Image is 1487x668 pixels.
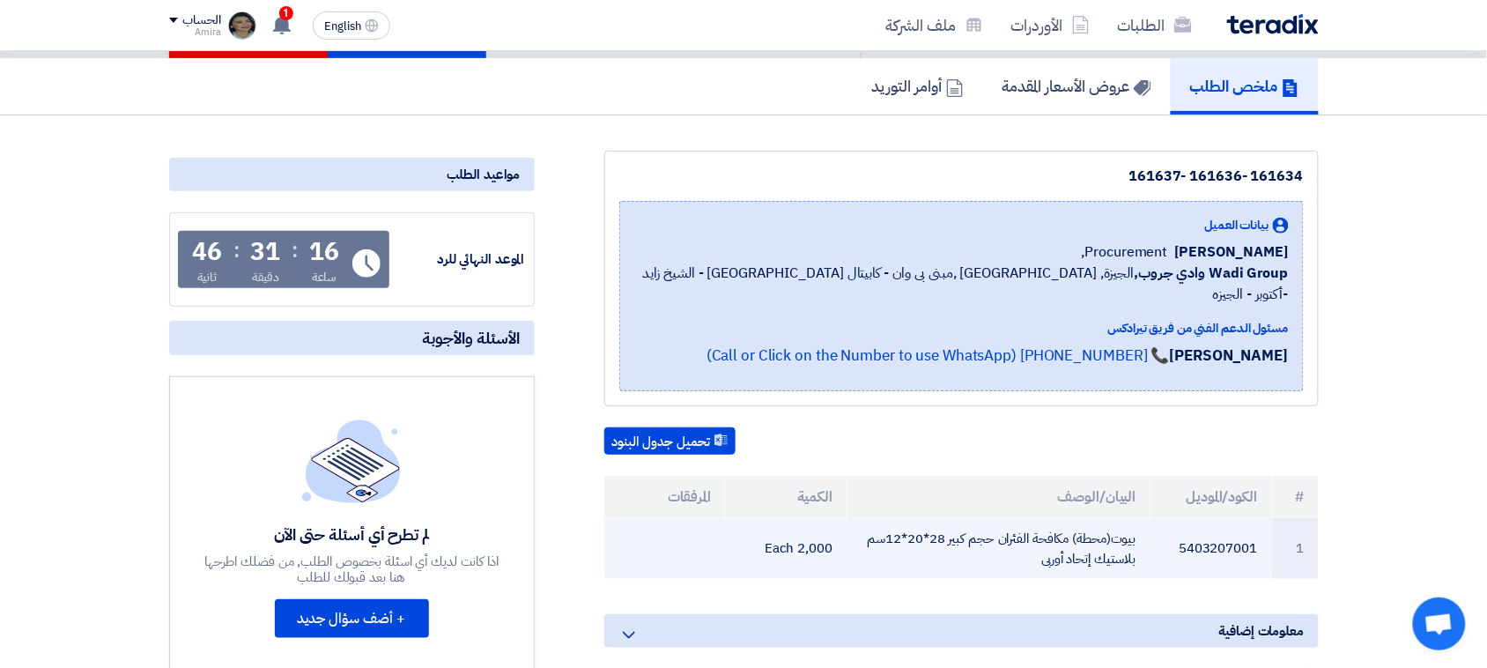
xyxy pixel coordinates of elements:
[302,419,401,502] img: empty_state_list.svg
[169,27,221,37] div: Amira
[312,268,337,286] div: ساعة
[1413,597,1466,650] a: Open chat
[1227,14,1319,34] img: Teradix logo
[192,240,222,264] div: 46
[275,599,429,638] button: + أضف سؤال جديد
[1170,345,1289,367] strong: [PERSON_NAME]
[252,268,279,286] div: دقيقة
[202,553,501,585] div: اذا كانت لديك أي اسئلة بخصوص الطلب, من فضلك اطرحها هنا بعد قبولك للطلب
[1190,76,1299,96] h5: ملخص الطلب
[279,6,293,20] span: 1
[313,11,390,40] button: English
[725,476,847,518] th: الكمية
[847,518,1150,579] td: بيوت(محطة) مكافحة الفئران حجم كبير 28*20*12سم بلاستيك إتحاد أوربى
[1205,216,1269,234] span: بيانات العميل
[251,240,281,264] div: 31
[228,11,256,40] img: baffeccee_1696439281445.jpg
[183,13,221,28] div: الحساب
[1175,241,1289,263] span: [PERSON_NAME]
[634,319,1289,338] div: مسئول الدعم الفني من فريق تيرادكس
[1272,476,1319,518] th: #
[707,345,1170,367] a: 📞 [PHONE_NUMBER] (Call or Click on the Number to use WhatsApp)
[872,76,964,96] h5: أوامر التوريد
[1171,58,1319,115] a: ملخص الطلب
[997,4,1104,46] a: الأوردرات
[604,427,736,456] button: تحميل جدول البنود
[169,158,535,191] div: مواعيد الطلب
[604,476,726,518] th: المرفقات
[1219,621,1305,641] span: معلومات إضافية
[202,524,501,545] div: لم تطرح أي أسئلة حتى الآن
[725,518,847,579] td: 2,000 Each
[292,234,298,266] div: :
[619,166,1304,187] div: 161634 -161636 -161637
[197,268,218,286] div: ثانية
[1082,241,1168,263] span: Procurement,
[233,234,240,266] div: :
[1135,263,1289,284] b: Wadi Group وادي جروب,
[634,263,1289,305] span: الجيزة, [GEOGRAPHIC_DATA] ,مبنى بى وان - كابيتال [GEOGRAPHIC_DATA] - الشيخ زايد -أكتوبر - الجيزه
[1150,476,1272,518] th: الكود/الموديل
[1104,4,1206,46] a: الطلبات
[1002,76,1151,96] h5: عروض الأسعار المقدمة
[423,328,521,348] span: الأسئلة والأجوبة
[1150,518,1272,579] td: 5403207001
[872,4,997,46] a: ملف الشركة
[1272,518,1319,579] td: 1
[847,476,1150,518] th: البيان/الوصف
[393,249,525,270] div: الموعد النهائي للرد
[309,240,339,264] div: 16
[983,58,1171,115] a: عروض الأسعار المقدمة
[324,20,361,33] span: English
[853,58,983,115] a: أوامر التوريد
